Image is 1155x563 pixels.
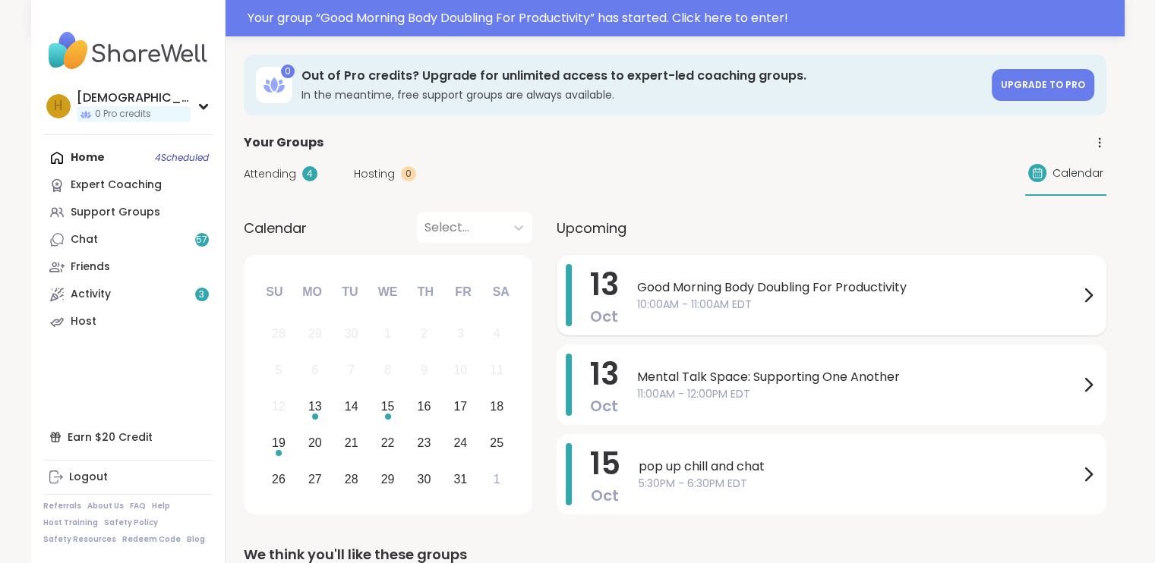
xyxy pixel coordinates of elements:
[54,96,62,116] span: h
[345,323,358,344] div: 30
[335,426,368,459] div: Choose Tuesday, October 21st, 2025
[408,426,440,459] div: Choose Thursday, October 23rd, 2025
[590,306,618,327] span: Oct
[104,517,158,528] a: Safety Policy
[481,463,513,495] div: Choose Saturday, November 1st, 2025
[401,166,416,181] div: 0
[263,354,295,387] div: Not available Sunday, October 5th, 2025
[43,517,98,528] a: Host Training
[295,275,329,309] div: Mo
[481,426,513,459] div: Choose Saturday, October 25th, 2025
[77,90,191,106] div: [DEMOGRAPHIC_DATA]
[384,360,391,380] div: 8
[263,391,295,423] div: Not available Sunday, October 12th, 2025
[335,463,368,495] div: Choose Tuesday, October 28th, 2025
[637,278,1079,297] span: Good Morning Body Doubling For Productivity
[43,171,213,199] a: Expert Coaching
[345,469,358,489] div: 28
[187,534,205,545] a: Blog
[298,426,331,459] div: Choose Monday, October 20th, 2025
[301,68,983,84] h3: Out of Pro credits? Upgrade for unlimited access to expert-led coaching groups.
[418,396,431,417] div: 16
[335,318,368,351] div: Not available Tuesday, September 30th, 2025
[43,226,213,253] a: Chat57
[71,232,98,247] div: Chat
[354,166,395,182] span: Hosting
[444,463,477,495] div: Choose Friday, October 31st, 2025
[371,354,404,387] div: Not available Wednesday, October 8th, 2025
[453,432,467,453] div: 24
[381,469,395,489] div: 29
[43,24,213,77] img: ShareWell Nav Logo
[302,166,317,181] div: 4
[43,253,213,281] a: Friends
[308,323,322,344] div: 29
[196,234,207,247] span: 57
[384,323,391,344] div: 1
[260,316,515,497] div: month 2025-10
[590,395,618,417] span: Oct
[71,314,96,329] div: Host
[257,275,291,309] div: Su
[69,470,108,485] div: Logout
[199,288,204,301] span: 3
[43,281,213,308] a: Activity3
[557,218,626,238] span: Upcoming
[95,108,151,121] span: 0 Pro credits
[272,469,286,489] div: 26
[281,64,295,78] div: 0
[381,396,395,417] div: 15
[421,323,428,344] div: 2
[275,360,282,380] div: 5
[244,134,323,152] span: Your Groups
[348,360,355,380] div: 7
[272,396,286,417] div: 12
[418,432,431,453] div: 23
[345,432,358,453] div: 21
[409,275,442,309] div: Th
[301,87,983,102] h3: In the meantime, free support groups are always available.
[637,386,1079,402] span: 11:00AM - 12:00PM EDT
[43,308,213,335] a: Host
[490,396,503,417] div: 18
[637,297,1079,313] span: 10:00AM - 11:00AM EDT
[71,178,162,193] div: Expert Coaching
[263,463,295,495] div: Choose Sunday, October 26th, 2025
[244,166,296,182] span: Attending
[371,391,404,423] div: Choose Wednesday, October 15th, 2025
[421,360,428,380] div: 9
[71,287,111,302] div: Activity
[272,432,286,453] div: 19
[639,476,1079,492] span: 5:30PM - 6:30PM EDT
[130,501,146,511] a: FAQ
[381,432,395,453] div: 22
[308,396,322,417] div: 13
[272,323,286,344] div: 28
[590,263,619,306] span: 13
[244,218,307,238] span: Calendar
[453,469,467,489] div: 31
[481,354,513,387] div: Not available Saturday, October 11th, 2025
[444,318,477,351] div: Not available Friday, October 3rd, 2025
[371,275,404,309] div: We
[447,275,480,309] div: Fr
[453,360,467,380] div: 10
[494,469,500,489] div: 1
[308,469,322,489] div: 27
[408,318,440,351] div: Not available Thursday, October 2nd, 2025
[1001,78,1085,91] span: Upgrade to Pro
[408,354,440,387] div: Not available Thursday, October 9th, 2025
[494,323,500,344] div: 4
[457,323,464,344] div: 3
[371,426,404,459] div: Choose Wednesday, October 22nd, 2025
[71,259,110,275] div: Friends
[481,318,513,351] div: Not available Saturday, October 4th, 2025
[43,423,213,451] div: Earn $20 Credit
[298,318,331,351] div: Not available Monday, September 29th, 2025
[335,391,368,423] div: Choose Tuesday, October 14th, 2025
[481,391,513,423] div: Choose Saturday, October 18th, 2025
[639,458,1079,476] span: pop up chill and chat
[484,275,517,309] div: Sa
[248,9,1116,27] div: Your group “ Good Morning Body Doubling For Productivity ” has started. Click here to enter!
[590,353,619,395] span: 13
